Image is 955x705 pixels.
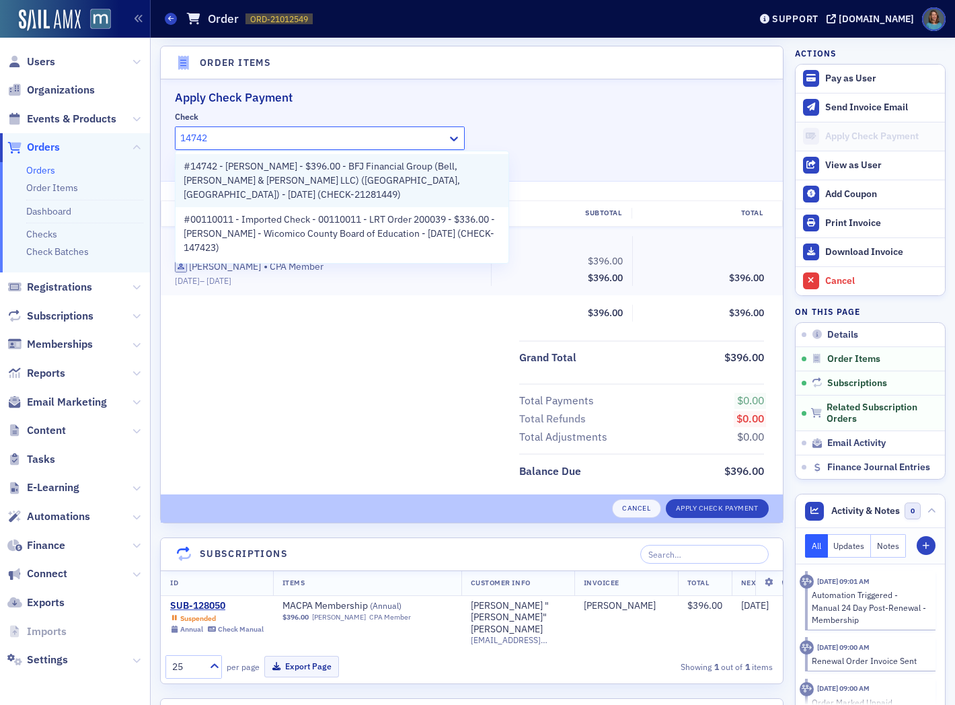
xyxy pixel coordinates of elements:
div: Activity [800,574,814,589]
a: Checks [26,228,57,240]
div: Total Payments [519,393,594,409]
span: $396.00 [687,599,722,611]
div: Apply Check Payment [825,131,938,143]
a: [PERSON_NAME] [175,261,261,273]
div: Activity [800,682,814,696]
a: Print Invoice [796,209,945,237]
div: Showing out of items [580,661,773,673]
button: Pay as User [796,65,945,93]
div: Renewal Order Invoice Sent [812,655,927,667]
strong: 1 [712,661,721,673]
div: – [175,276,482,286]
span: MACPA Membership [282,600,452,612]
div: [PERSON_NAME] [584,600,656,612]
span: Balance Due [519,463,586,480]
span: $396.00 [588,255,623,267]
span: Orders [27,140,60,155]
span: Registrations [27,280,92,295]
img: SailAMX [90,9,111,30]
div: [DOMAIN_NAME] [839,13,914,25]
strong: 1 [742,661,752,673]
span: Users [27,54,55,69]
span: $396.00 [724,350,764,364]
span: Memberships [27,337,93,352]
div: [PERSON_NAME] [189,261,261,273]
div: Pay as User [825,73,938,85]
a: Check Batches [26,246,89,258]
a: [PERSON_NAME] [312,613,366,622]
a: E-Learning [7,480,79,495]
a: Download Invoice [796,237,945,266]
a: SUB-128050 [170,600,264,612]
div: Download Invoice [825,246,938,258]
div: View as User [825,159,938,172]
span: Events & Products [27,112,116,126]
div: Add Coupon [825,188,938,200]
time: 7/1/2025 09:00 AM [817,642,870,652]
a: Users [7,54,55,69]
a: Orders [26,164,55,176]
a: Exports [7,595,65,610]
a: Automations [7,509,90,524]
span: • [264,260,268,274]
span: Reports [27,366,65,381]
div: Print Invoice [825,217,938,229]
span: Automations [27,509,90,524]
h4: On this page [795,305,946,318]
div: CPA Member [175,260,482,287]
span: ORD-21012549 [250,13,308,25]
span: Subscriptions [27,309,93,324]
div: Activity [800,640,814,655]
span: Customer Info [471,578,531,587]
button: Cancel [612,499,660,518]
button: Send Invoice Email [796,93,945,122]
span: 0 [905,503,921,519]
div: [PERSON_NAME] "[PERSON_NAME]" [PERSON_NAME] [471,600,565,636]
div: Total Adjustments [519,429,607,445]
div: Check [175,112,198,122]
span: Tasks [27,452,55,467]
span: Imports [27,624,67,639]
span: [DATE] [206,275,231,286]
input: Search… [640,545,769,564]
div: Check Manual [218,625,264,634]
h4: Order Items [200,56,271,70]
span: Finance [27,538,65,553]
span: $396.00 [588,307,623,319]
h4: Actions [795,47,837,59]
label: per page [227,661,260,673]
span: [EMAIL_ADDRESS][DOMAIN_NAME] [471,635,565,645]
span: $396.00 [729,307,764,319]
a: Organizations [7,83,95,98]
button: All [805,534,828,558]
span: $396.00 [282,613,309,622]
a: MACPA Membership (Annual) [282,600,452,612]
span: $0.00 [736,412,764,425]
span: [DATE] [175,275,200,286]
a: Order Items [26,182,78,194]
a: Content [7,423,66,438]
a: View Homepage [81,9,111,32]
div: Subtotal [490,208,632,219]
a: Dashboard [26,205,71,217]
span: ID [170,578,178,587]
a: Registrations [7,280,92,295]
span: Organizations [27,83,95,98]
span: Total Adjustments [519,429,612,445]
a: Tasks [7,452,55,467]
button: Apply Check Payment [666,499,769,518]
span: ( Annual ) [370,600,402,611]
button: Export Page [264,656,339,677]
span: $0.00 [737,430,764,443]
span: Connect [27,566,67,581]
span: [DATE] [741,599,769,611]
a: Settings [7,653,68,667]
span: Details [827,329,858,341]
div: CPA Member [369,613,411,622]
div: Support [772,13,818,25]
span: Debbie Frech [584,600,668,612]
button: View as User [796,151,945,180]
div: Suspended [180,614,216,623]
span: Order Items [827,353,880,365]
a: Orders [7,140,60,155]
